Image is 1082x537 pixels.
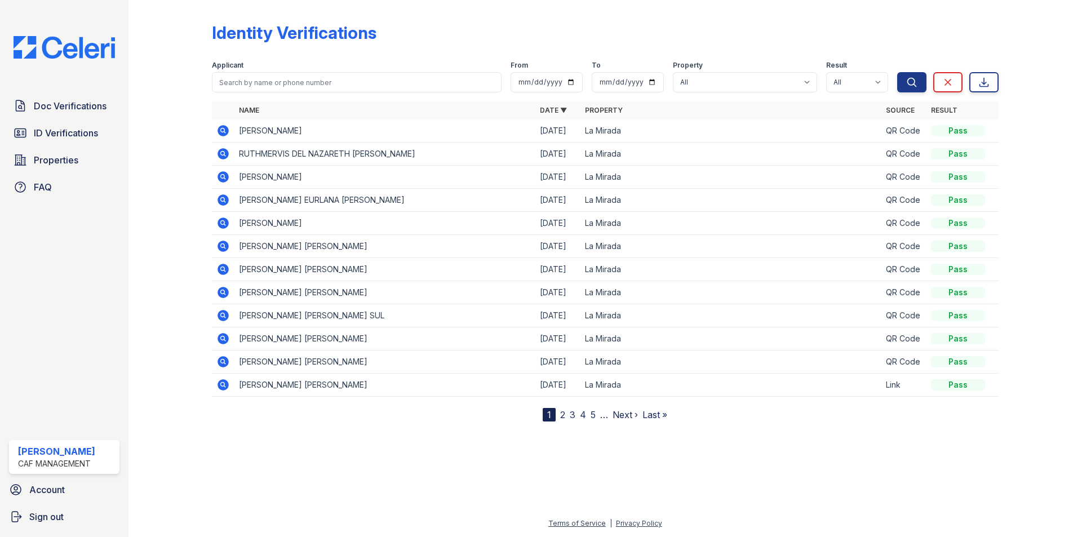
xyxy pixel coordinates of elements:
[535,374,580,397] td: [DATE]
[560,409,565,420] a: 2
[931,171,985,183] div: Pass
[580,212,881,235] td: La Mirada
[580,189,881,212] td: La Mirada
[535,143,580,166] td: [DATE]
[931,148,985,159] div: Pass
[881,327,926,350] td: QR Code
[600,408,608,421] span: …
[535,119,580,143] td: [DATE]
[931,264,985,275] div: Pass
[212,61,243,70] label: Applicant
[535,281,580,304] td: [DATE]
[931,106,957,114] a: Result
[616,519,662,527] a: Privacy Policy
[580,235,881,258] td: La Mirada
[234,258,535,281] td: [PERSON_NAME] [PERSON_NAME]
[535,235,580,258] td: [DATE]
[931,379,985,390] div: Pass
[535,304,580,327] td: [DATE]
[212,72,502,92] input: Search by name or phone number
[881,212,926,235] td: QR Code
[881,281,926,304] td: QR Code
[9,95,119,117] a: Doc Verifications
[580,409,586,420] a: 4
[535,350,580,374] td: [DATE]
[548,519,606,527] a: Terms of Service
[9,122,119,144] a: ID Verifications
[239,106,259,114] a: Name
[931,356,985,367] div: Pass
[29,510,64,523] span: Sign out
[881,235,926,258] td: QR Code
[673,61,703,70] label: Property
[234,119,535,143] td: [PERSON_NAME]
[592,61,601,70] label: To
[881,189,926,212] td: QR Code
[931,194,985,206] div: Pass
[826,61,847,70] label: Result
[234,350,535,374] td: [PERSON_NAME] [PERSON_NAME]
[9,149,119,171] a: Properties
[585,106,623,114] a: Property
[535,189,580,212] td: [DATE]
[234,235,535,258] td: [PERSON_NAME] [PERSON_NAME]
[881,304,926,327] td: QR Code
[881,119,926,143] td: QR Code
[580,166,881,189] td: La Mirada
[234,374,535,397] td: [PERSON_NAME] [PERSON_NAME]
[5,478,124,501] a: Account
[34,126,98,140] span: ID Verifications
[18,445,95,458] div: [PERSON_NAME]
[881,143,926,166] td: QR Code
[931,310,985,321] div: Pass
[642,409,667,420] a: Last »
[511,61,528,70] label: From
[234,189,535,212] td: [PERSON_NAME] EURLANA [PERSON_NAME]
[580,327,881,350] td: La Mirada
[580,374,881,397] td: La Mirada
[613,409,638,420] a: Next ›
[886,106,915,114] a: Source
[543,408,556,421] div: 1
[212,23,376,43] div: Identity Verifications
[18,458,95,469] div: CAF Management
[931,218,985,229] div: Pass
[580,281,881,304] td: La Mirada
[34,153,78,167] span: Properties
[580,304,881,327] td: La Mirada
[5,36,124,59] img: CE_Logo_Blue-a8612792a0a2168367f1c8372b55b34899dd931a85d93a1a3d3e32e68fde9ad4.png
[9,176,119,198] a: FAQ
[570,409,575,420] a: 3
[34,180,52,194] span: FAQ
[580,258,881,281] td: La Mirada
[540,106,567,114] a: Date ▼
[535,258,580,281] td: [DATE]
[610,519,612,527] div: |
[234,212,535,235] td: [PERSON_NAME]
[931,125,985,136] div: Pass
[234,281,535,304] td: [PERSON_NAME] [PERSON_NAME]
[535,212,580,235] td: [DATE]
[881,258,926,281] td: QR Code
[234,327,535,350] td: [PERSON_NAME] [PERSON_NAME]
[234,143,535,166] td: RUTHMERVIS DEL NAZARETH [PERSON_NAME]
[580,119,881,143] td: La Mirada
[881,350,926,374] td: QR Code
[931,241,985,252] div: Pass
[881,166,926,189] td: QR Code
[931,333,985,344] div: Pass
[580,350,881,374] td: La Mirada
[535,327,580,350] td: [DATE]
[5,505,124,528] a: Sign out
[881,374,926,397] td: Link
[234,166,535,189] td: [PERSON_NAME]
[234,304,535,327] td: [PERSON_NAME] [PERSON_NAME] SUL
[29,483,65,496] span: Account
[591,409,596,420] a: 5
[931,287,985,298] div: Pass
[580,143,881,166] td: La Mirada
[535,166,580,189] td: [DATE]
[34,99,107,113] span: Doc Verifications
